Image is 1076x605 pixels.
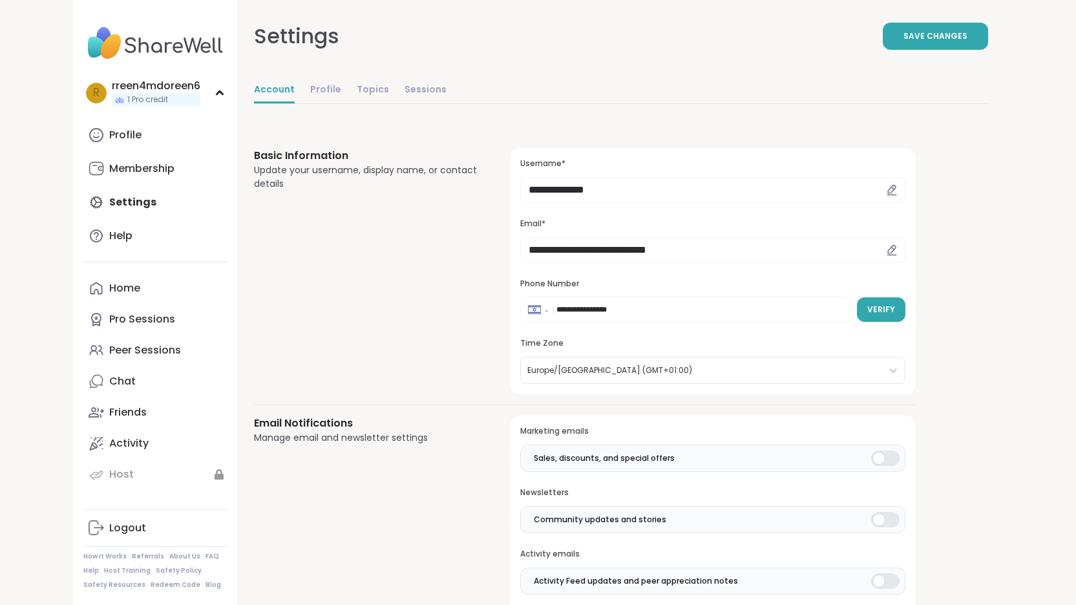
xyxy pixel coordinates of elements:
[132,552,164,561] a: Referrals
[254,431,480,445] div: Manage email and newsletter settings
[405,78,447,103] a: Sessions
[520,218,905,229] h3: Email*
[93,85,100,101] span: r
[520,549,905,560] h3: Activity emails
[112,79,200,93] div: rreen4mdoreen6
[254,148,480,164] h3: Basic Information
[254,416,480,431] h3: Email Notifications
[109,312,175,326] div: Pro Sessions
[83,580,145,589] a: Safety Resources
[83,153,227,184] a: Membership
[520,487,905,498] h3: Newsletters
[83,220,227,251] a: Help
[534,452,675,464] span: Sales, discounts, and special offers
[109,436,149,451] div: Activity
[534,514,666,525] span: Community updates and stories
[169,552,200,561] a: About Us
[109,128,142,142] div: Profile
[109,281,140,295] div: Home
[83,428,227,459] a: Activity
[867,304,895,315] span: Verify
[520,158,905,169] h3: Username*
[109,343,181,357] div: Peer Sessions
[883,23,988,50] button: Save Changes
[83,459,227,490] a: Host
[254,21,339,52] div: Settings
[104,566,151,575] a: Host Training
[83,513,227,544] a: Logout
[109,162,174,176] div: Membership
[520,338,905,349] h3: Time Zone
[83,366,227,397] a: Chat
[83,566,99,575] a: Help
[857,297,905,322] button: Verify
[83,120,227,151] a: Profile
[83,335,227,366] a: Peer Sessions
[83,273,227,304] a: Home
[903,30,967,42] span: Save Changes
[254,164,480,191] div: Update your username, display name, or contact details
[109,229,132,243] div: Help
[206,552,219,561] a: FAQ
[83,304,227,335] a: Pro Sessions
[520,279,905,290] h3: Phone Number
[357,78,389,103] a: Topics
[83,397,227,428] a: Friends
[127,94,168,105] span: 1 Pro credit
[151,580,200,589] a: Redeem Code
[83,21,227,66] img: ShareWell Nav Logo
[83,552,127,561] a: How It Works
[109,467,134,482] div: Host
[310,78,341,103] a: Profile
[109,374,136,388] div: Chat
[520,426,905,437] h3: Marketing emails
[254,78,295,103] a: Account
[109,521,146,535] div: Logout
[109,405,147,419] div: Friends
[534,575,738,587] span: Activity Feed updates and peer appreciation notes
[156,566,202,575] a: Safety Policy
[206,580,221,589] a: Blog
